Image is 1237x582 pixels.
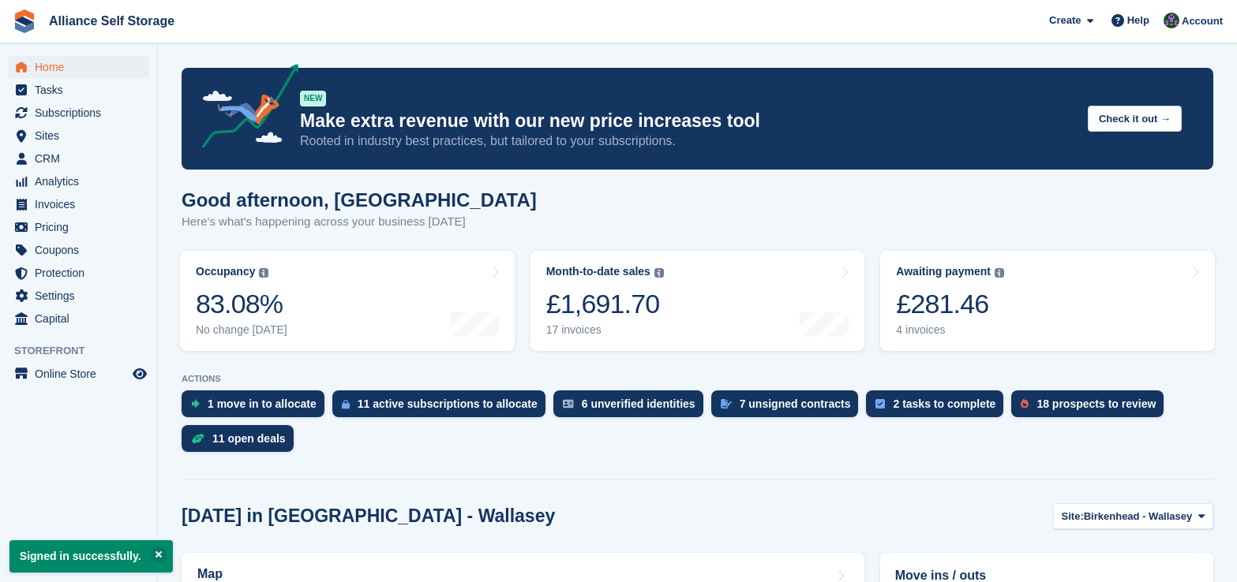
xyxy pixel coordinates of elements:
div: £281.46 [896,288,1004,320]
span: Settings [35,285,129,307]
a: 1 move in to allocate [182,390,332,425]
a: 2 tasks to complete [866,390,1011,425]
a: menu [8,216,149,238]
img: icon-info-grey-7440780725fd019a000dd9b08b2336e03edf1995a4989e88bcd33f0948082b44.svg [259,268,268,278]
img: Romilly Norton [1164,13,1179,28]
h2: [DATE] in [GEOGRAPHIC_DATA] - Wallasey [182,506,555,527]
p: Make extra revenue with our new price increases tool [300,110,1075,132]
span: Subscriptions [35,102,129,124]
div: 83.08% [196,288,287,320]
img: task-75834270c22a3079a89374b754ae025e5fb1db73e45f91037f5363f120a921f8.svg [875,399,885,409]
span: Birkenhead - Wallasey [1084,509,1193,524]
img: contract_signature_icon-13c848040528278c33f63329250d36e43548de30e8caae1d1a13099fd9432cc5.svg [721,399,732,409]
p: Signed in successfully. [9,540,173,573]
a: Awaiting payment £281.46 4 invoices [880,251,1215,351]
div: 11 open deals [212,432,286,445]
img: verify_identity-adf6edd0f0f0b5bbfe63781bf79b02c33cf7c696d77639b501bdc392416b5a36.svg [563,399,574,409]
img: active_subscription_to_allocate_icon-d502201f5373d7db506a760aba3b589e785aa758c864c3986d89f69b8ff3... [342,399,350,409]
span: Invoices [35,193,129,215]
div: 7 unsigned contracts [740,397,851,410]
button: Check it out → [1088,106,1182,132]
a: menu [8,262,149,284]
div: No change [DATE] [196,323,287,337]
span: Account [1182,13,1223,29]
span: Coupons [35,239,129,261]
img: move_ins_to_allocate_icon-fdf77a2bb77ea45bf5b3d319d69a93e2d87916cf1d5bf7949dd705db3b84f3ca.svg [191,399,200,409]
a: Preview store [130,364,149,383]
div: Awaiting payment [896,265,991,278]
span: CRM [35,147,129,170]
a: menu [8,239,149,261]
img: deal-1b604bf984904fb50ccaf53a9ad4b4a5d6e5aea283cecdc64d6e3604feb123c2.svg [191,433,204,444]
div: 11 active subscriptions to allocate [358,397,538,410]
h2: Map [197,567,223,581]
a: 6 unverified identities [553,390,711,425]
img: icon-info-grey-7440780725fd019a000dd9b08b2336e03edf1995a4989e88bcd33f0948082b44.svg [995,268,1004,278]
span: Pricing [35,216,129,238]
div: 17 invoices [546,323,664,337]
span: Capital [35,308,129,330]
span: Analytics [35,170,129,192]
a: 18 prospects to review [1011,390,1171,425]
span: Tasks [35,79,129,101]
img: prospect-51fa495bee0391a8d652442698ab0144808aea92771e9ea1ae160a38d050c398.svg [1021,399,1029,409]
p: Here's what's happening across your business [DATE] [182,213,537,231]
a: Month-to-date sales £1,691.70 17 invoices [530,251,865,351]
span: Site: [1062,509,1084,524]
a: menu [8,125,149,147]
div: 1 move in to allocate [208,397,317,410]
a: menu [8,193,149,215]
a: menu [8,147,149,170]
span: Home [35,56,129,78]
div: 18 prospects to review [1036,397,1156,410]
div: 2 tasks to complete [893,397,995,410]
a: menu [8,170,149,192]
a: menu [8,285,149,307]
img: icon-info-grey-7440780725fd019a000dd9b08b2336e03edf1995a4989e88bcd33f0948082b44.svg [654,268,664,278]
span: Create [1049,13,1081,28]
div: 6 unverified identities [582,397,695,410]
div: NEW [300,91,326,106]
a: menu [8,308,149,330]
span: Protection [35,262,129,284]
span: Sites [35,125,129,147]
a: menu [8,102,149,124]
div: 4 invoices [896,323,1004,337]
a: Alliance Self Storage [43,8,181,34]
img: stora-icon-8386f47178a22dfd0bd8f6a31ec36ba5ce8667c1dd55bd0f319d3a0aa187defe.svg [13,9,36,33]
a: menu [8,363,149,385]
img: price-adjustments-announcement-icon-8257ccfd72463d97f412b2fc003d46551f7dbcb40ab6d574587a9cd5c0d94... [189,64,299,154]
button: Site: Birkenhead - Wallasey [1053,503,1213,529]
span: Storefront [14,343,157,359]
div: Occupancy [196,265,255,278]
div: Month-to-date sales [546,265,650,278]
h1: Good afternoon, [GEOGRAPHIC_DATA] [182,189,537,211]
p: Rooted in industry best practices, but tailored to your subscriptions. [300,132,1075,150]
a: menu [8,56,149,78]
a: 11 active subscriptions to allocate [332,390,553,425]
span: Help [1127,13,1149,28]
div: £1,691.70 [546,288,664,320]
a: menu [8,79,149,101]
a: 11 open deals [182,425,302,460]
a: Occupancy 83.08% No change [DATE] [180,251,515,351]
span: Online Store [35,363,129,385]
a: 7 unsigned contracts [711,390,867,425]
p: ACTIONS [182,374,1213,384]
